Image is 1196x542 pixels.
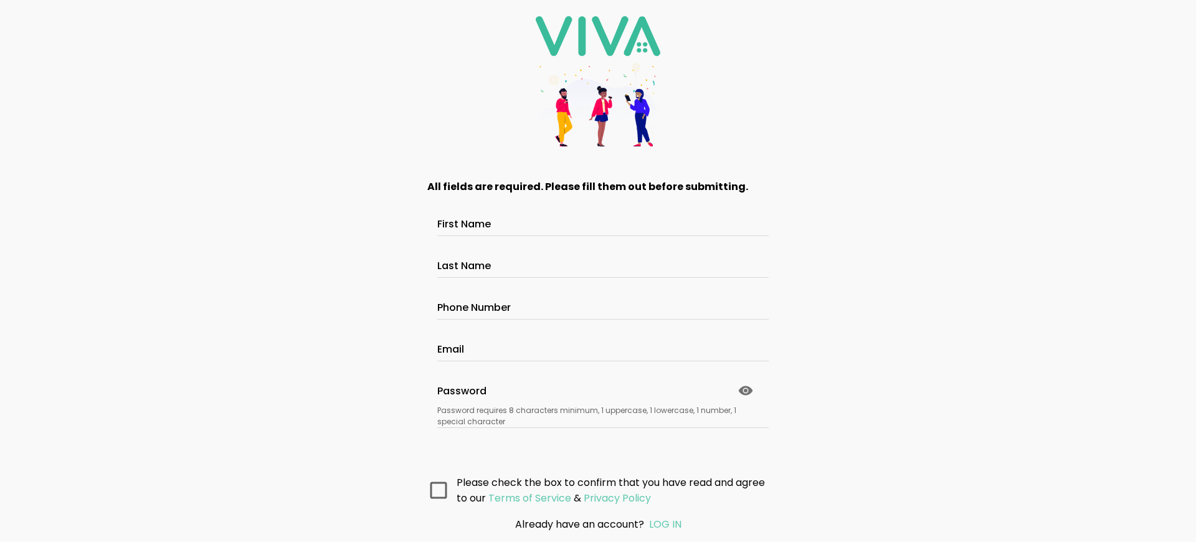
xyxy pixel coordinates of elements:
ion-text: Terms of Service [488,491,571,505]
a: LOG IN [649,517,681,531]
strong: All fields are required. Please fill them out before submitting. [427,179,748,194]
ion-col: Please check the box to confirm that you have read and agree to our & [453,472,772,509]
ion-text: Privacy Policy [584,491,651,505]
ion-text: Password requires 8 characters minimum, 1 uppercase, 1 lowercase, 1 number, 1 special character [437,405,759,427]
div: Already have an account? [452,516,744,532]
